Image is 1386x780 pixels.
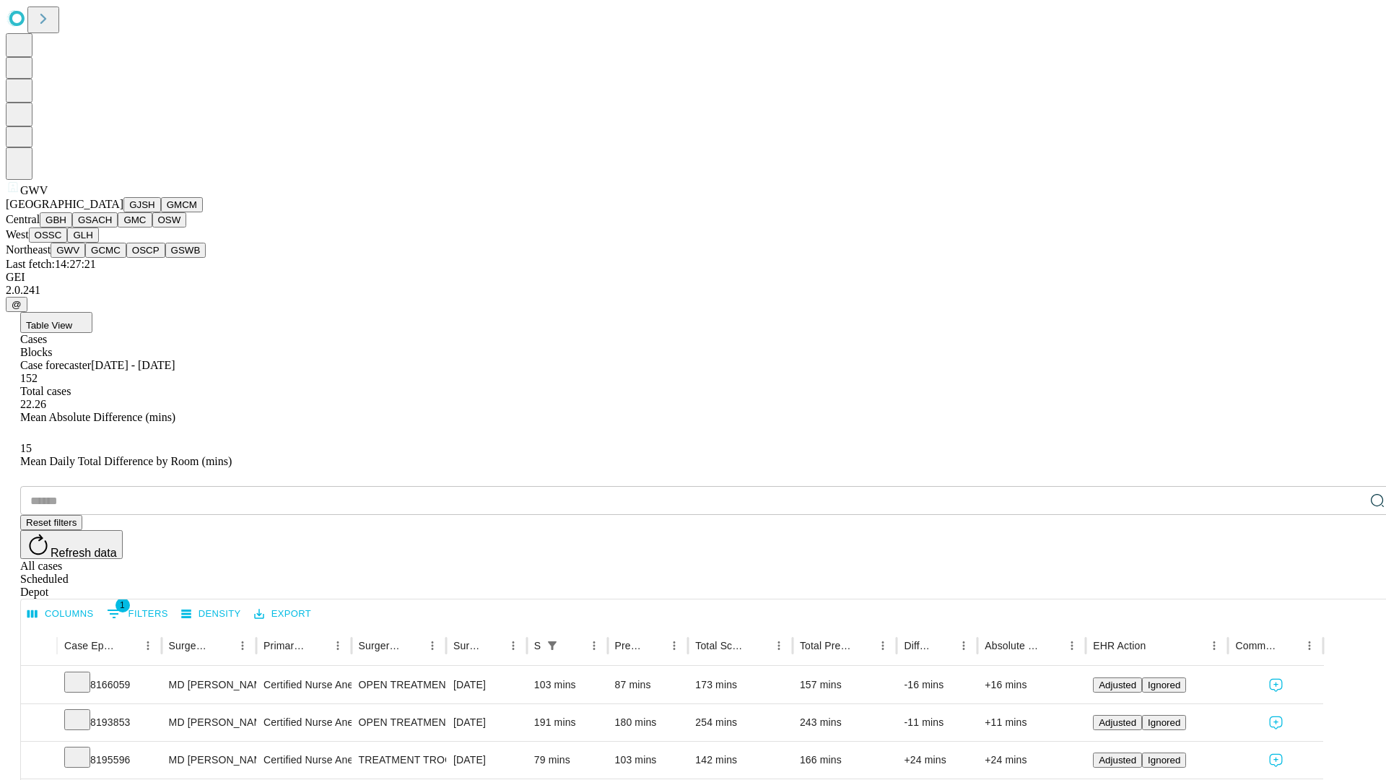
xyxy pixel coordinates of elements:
span: 15 [20,442,32,454]
span: West [6,228,29,240]
div: [DATE] [453,742,520,779]
div: Certified Nurse Anesthetist [263,704,344,741]
span: Adjusted [1099,680,1136,690]
div: 79 mins [534,742,601,779]
div: -16 mins [904,667,970,703]
button: GSWB [165,243,206,258]
button: Adjusted [1093,677,1142,693]
button: GMCM [161,197,203,212]
button: GLH [67,227,98,243]
span: Refresh data [51,547,117,559]
button: Sort [644,636,664,656]
button: Menu [328,636,348,656]
div: +16 mins [985,667,1078,703]
button: Sort [118,636,138,656]
div: Surgeon Name [169,640,211,651]
div: 87 mins [615,667,681,703]
button: Export [250,603,315,625]
button: GBH [40,212,72,227]
button: Menu [954,636,974,656]
div: Total Scheduled Duration [695,640,747,651]
span: Table View [26,320,72,331]
div: 142 mins [695,742,785,779]
button: Sort [402,636,422,656]
div: 103 mins [534,667,601,703]
button: GJSH [123,197,161,212]
span: 22.26 [20,398,46,410]
button: Menu [138,636,158,656]
button: GMC [118,212,152,227]
button: Sort [1279,636,1299,656]
span: @ [12,299,22,310]
span: 1 [115,598,130,612]
button: Menu [503,636,523,656]
div: 1 active filter [542,636,562,656]
button: Expand [28,711,50,736]
span: Case forecaster [20,359,91,371]
button: Sort [483,636,503,656]
button: Adjusted [1093,715,1142,730]
div: GEI [6,271,1380,284]
div: Difference [904,640,932,651]
div: Absolute Difference [985,640,1040,651]
div: MD [PERSON_NAME] [169,704,249,741]
div: [DATE] [453,704,520,741]
button: Menu [1062,636,1082,656]
button: Menu [422,636,443,656]
span: Mean Absolute Difference (mins) [20,411,175,423]
button: Menu [873,636,893,656]
div: +11 mins [985,704,1078,741]
span: Ignored [1148,717,1180,728]
button: Sort [933,636,954,656]
div: 103 mins [615,742,681,779]
span: Adjusted [1099,717,1136,728]
button: Reset filters [20,515,82,530]
div: Certified Nurse Anesthetist [263,667,344,703]
button: Menu [664,636,684,656]
button: Density [178,603,245,625]
span: Mean Daily Total Difference by Room (mins) [20,455,232,467]
span: Northeast [6,243,51,256]
button: Expand [28,673,50,698]
div: 2.0.241 [6,284,1380,297]
span: Reset filters [26,517,77,528]
button: Menu [1299,636,1320,656]
div: Surgery Date [453,640,481,651]
button: Show filters [542,636,562,656]
span: Last fetch: 14:27:21 [6,258,96,270]
span: Adjusted [1099,755,1136,766]
button: Sort [564,636,584,656]
div: Surgery Name [359,640,401,651]
button: Menu [769,636,789,656]
div: EHR Action [1093,640,1146,651]
span: Total cases [20,385,71,397]
button: Sort [749,636,769,656]
div: 8195596 [64,742,154,779]
button: Adjusted [1093,753,1142,768]
button: Sort [1042,636,1062,656]
div: Total Predicted Duration [800,640,852,651]
div: 180 mins [615,704,681,741]
button: Menu [232,636,253,656]
div: Certified Nurse Anesthetist [263,742,344,779]
span: GWV [20,184,48,196]
div: 173 mins [695,667,785,703]
button: OSCP [126,243,165,258]
div: 8193853 [64,704,154,741]
button: Expand [28,748,50,773]
div: -11 mins [904,704,970,741]
span: [GEOGRAPHIC_DATA] [6,198,123,210]
div: Predicted In Room Duration [615,640,643,651]
div: 254 mins [695,704,785,741]
button: Show filters [103,602,172,625]
button: Sort [212,636,232,656]
div: MD [PERSON_NAME] [169,667,249,703]
span: [DATE] - [DATE] [91,359,175,371]
button: Select columns [24,603,97,625]
button: Refresh data [20,530,123,559]
button: Sort [1147,636,1167,656]
button: Table View [20,312,92,333]
span: Central [6,213,40,225]
div: Scheduled In Room Duration [534,640,541,651]
span: 152 [20,372,38,384]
